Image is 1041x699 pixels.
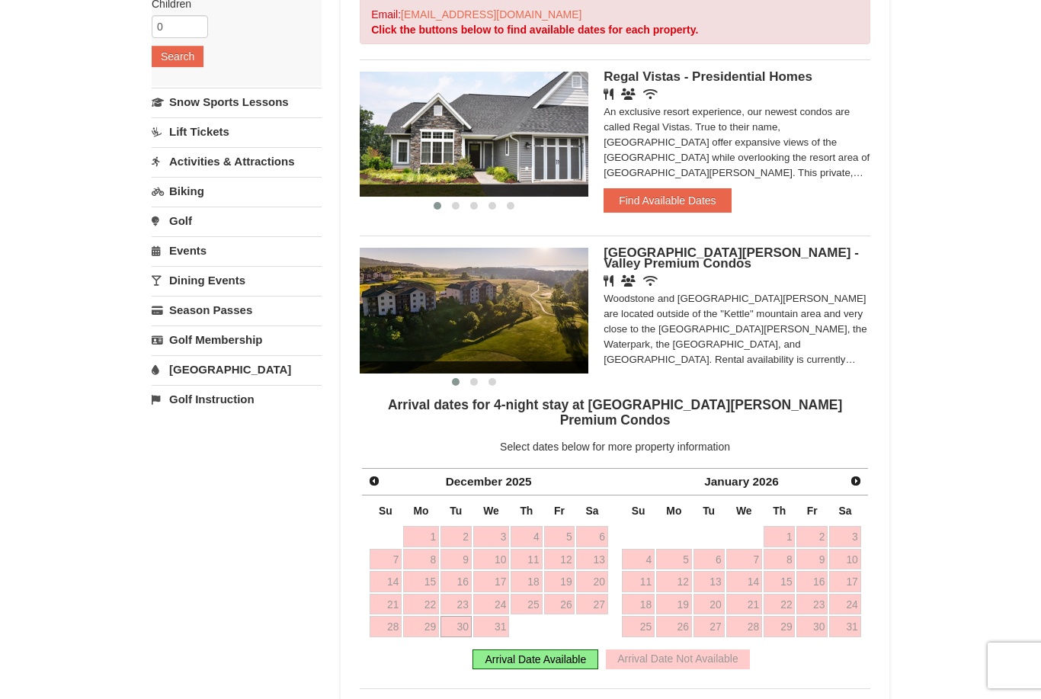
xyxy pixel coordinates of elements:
[440,526,472,547] a: 2
[736,505,752,517] span: Wednesday
[544,594,575,615] a: 26
[693,594,725,615] a: 20
[764,594,795,615] a: 22
[500,441,730,453] span: Select dates below for more property information
[829,549,860,570] a: 10
[520,505,533,517] span: Thursday
[544,526,575,547] a: 5
[403,571,439,592] a: 15
[446,475,502,488] span: December
[838,505,851,517] span: Saturday
[604,245,859,271] span: [GEOGRAPHIC_DATA][PERSON_NAME] - Valley Premium Condos
[511,549,542,570] a: 11
[576,526,607,547] a: 6
[505,475,531,488] span: 2025
[152,385,322,413] a: Golf Instruction
[621,275,636,287] i: Banquet Facilities
[403,526,439,547] a: 1
[544,549,575,570] a: 12
[152,177,322,205] a: Biking
[622,549,655,570] a: 4
[621,88,636,100] i: Banquet Facilities
[764,616,795,637] a: 29
[414,505,429,517] span: Monday
[152,88,322,116] a: Snow Sports Lessons
[604,291,870,367] div: Woodstone and [GEOGRAPHIC_DATA][PERSON_NAME] are located outside of the "Kettle" mountain area an...
[483,505,499,517] span: Wednesday
[152,266,322,294] a: Dining Events
[152,325,322,354] a: Golf Membership
[622,616,655,637] a: 25
[726,594,763,615] a: 21
[656,616,692,637] a: 26
[753,475,779,488] span: 2026
[643,275,658,287] i: Wireless Internet (free)
[726,549,763,570] a: 7
[473,616,510,637] a: 31
[829,616,860,637] a: 31
[473,526,510,547] a: 3
[473,549,510,570] a: 10
[152,117,322,146] a: Lift Tickets
[364,470,385,492] a: Prev
[845,470,866,492] a: Next
[576,549,607,570] a: 13
[807,505,818,517] span: Friday
[473,571,510,592] a: 17
[360,397,870,428] h4: Arrival dates for 4-night stay at [GEOGRAPHIC_DATA][PERSON_NAME] Premium Condos
[622,594,655,615] a: 18
[829,526,860,547] a: 3
[764,526,795,547] a: 1
[604,275,613,287] i: Restaurant
[829,594,860,615] a: 24
[632,505,645,517] span: Sunday
[544,571,575,592] a: 19
[796,571,828,592] a: 16
[796,616,828,637] a: 30
[440,616,472,637] a: 30
[726,571,763,592] a: 14
[796,594,828,615] a: 23
[796,526,828,547] a: 2
[440,571,472,592] a: 16
[604,188,731,213] button: Find Available Dates
[606,649,749,669] div: Arrival Date Not Available
[554,505,565,517] span: Friday
[403,549,439,570] a: 8
[152,236,322,265] a: Events
[666,505,681,517] span: Monday
[152,296,322,324] a: Season Passes
[764,571,795,592] a: 15
[379,505,392,517] span: Sunday
[368,475,380,487] span: Prev
[576,571,607,592] a: 20
[371,24,698,36] strong: Click the buttons below to find available dates for each property.
[370,594,402,615] a: 21
[152,207,322,235] a: Golf
[370,616,402,637] a: 28
[440,549,472,570] a: 9
[370,549,402,570] a: 7
[622,571,655,592] a: 11
[656,571,692,592] a: 12
[773,505,786,517] span: Thursday
[703,505,715,517] span: Tuesday
[829,571,860,592] a: 17
[604,104,870,181] div: An exclusive resort experience, our newest condos are called Regal Vistas. True to their name, [G...
[511,571,542,592] a: 18
[586,505,599,517] span: Saturday
[656,594,692,615] a: 19
[726,616,763,637] a: 28
[796,549,828,570] a: 9
[656,549,692,570] a: 5
[693,549,725,570] a: 6
[604,69,812,84] span: Regal Vistas - Presidential Homes
[764,549,795,570] a: 8
[152,46,203,67] button: Search
[693,616,725,637] a: 27
[401,8,581,21] a: [EMAIL_ADDRESS][DOMAIN_NAME]
[403,616,439,637] a: 29
[473,594,510,615] a: 24
[152,355,322,383] a: [GEOGRAPHIC_DATA]
[152,147,322,175] a: Activities & Attractions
